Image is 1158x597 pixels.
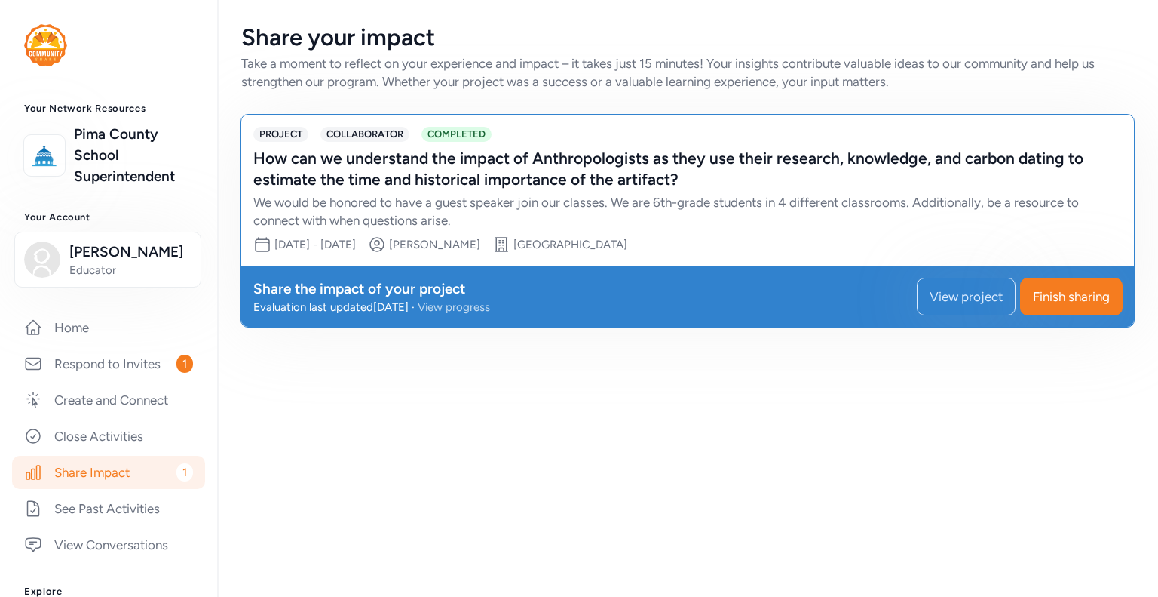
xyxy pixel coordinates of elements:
[24,103,193,115] h3: Your Network Resources
[1033,288,1110,306] span: Finish sharing
[12,528,205,562] a: View Conversations
[241,54,1134,91] div: Take a moment to reflect on your experience and impact – it takes just 15 minutes! Your insights ...
[320,127,409,142] span: COLLABORATOR
[12,420,205,453] a: Close Activities
[12,492,205,525] a: See Past Activities
[24,211,193,223] h3: Your Account
[253,278,490,300] div: Share the impact of your project
[253,300,409,315] div: Evaluation last updated [DATE]
[930,288,1003,306] span: View project
[253,127,308,142] span: PROJECT
[917,278,1016,315] button: View project
[253,148,1092,190] div: How can we understand the impact of Anthropologists as they use their research, knowledge, and ca...
[513,237,627,252] div: [GEOGRAPHIC_DATA]
[12,311,205,344] a: Home
[12,383,205,417] a: Create and Connect
[389,237,480,252] div: [PERSON_NAME]
[274,238,356,251] span: [DATE] - [DATE]
[418,300,490,315] div: View progress
[241,24,1134,51] div: Share your impact
[14,232,201,288] button: [PERSON_NAME]Educator
[12,456,205,489] a: Share Impact1
[1020,278,1123,315] button: Finish sharing
[28,139,61,172] img: logo
[74,124,193,187] a: Pima County School Superintendent
[253,193,1092,229] div: We would be honored to have a guest speaker join our classes. We are 6th-grade students in 4 diff...
[176,355,193,373] span: 1
[24,24,67,66] img: logo
[69,263,191,278] span: Educator
[176,463,193,482] span: 1
[12,347,205,380] a: Respond to Invites1
[69,242,191,263] span: [PERSON_NAME]
[421,127,492,142] span: COMPLETED
[412,300,415,315] span: ·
